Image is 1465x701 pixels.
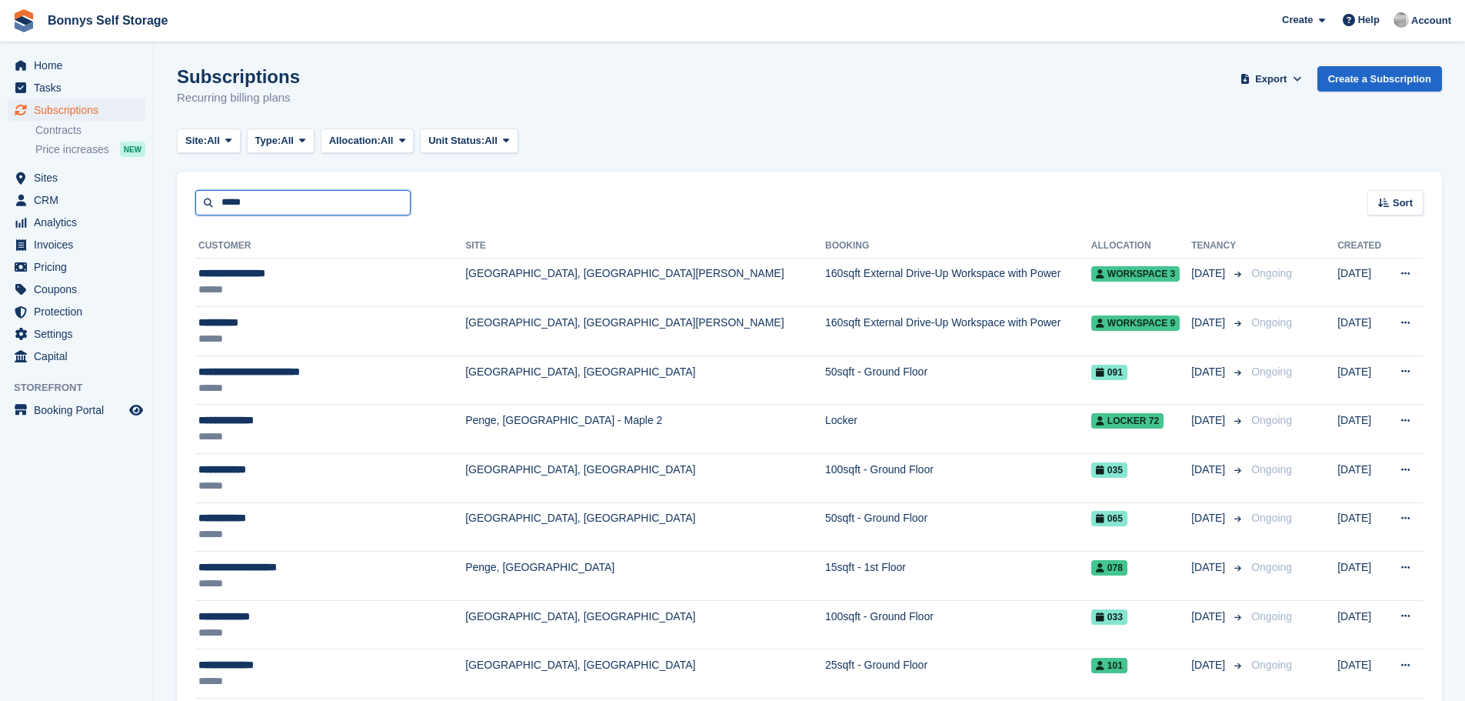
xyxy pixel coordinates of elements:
[1191,364,1228,380] span: [DATE]
[825,502,1091,552] td: 50sqft - Ground Floor
[127,401,145,419] a: Preview store
[1091,234,1191,259] th: Allocation
[8,279,145,300] a: menu
[1191,315,1228,331] span: [DATE]
[1255,72,1287,87] span: Export
[1091,365,1127,380] span: 091
[12,9,35,32] img: stora-icon-8386f47178a22dfd0bd8f6a31ec36ba5ce8667c1dd55bd0f319d3a0aa187defe.svg
[195,234,465,259] th: Customer
[1251,659,1292,671] span: Ongoing
[465,234,825,259] th: Site
[1337,454,1387,503] td: [DATE]
[255,133,281,149] span: Type:
[34,167,126,189] span: Sites
[1337,405,1387,454] td: [DATE]
[35,123,145,138] a: Contracts
[1251,463,1292,476] span: Ongoing
[1251,366,1292,378] span: Ongoing
[1237,66,1305,92] button: Export
[185,133,207,149] span: Site:
[177,129,241,154] button: Site: All
[1358,12,1380,28] span: Help
[34,399,126,421] span: Booking Portal
[1091,266,1180,282] span: Workspace 3
[1337,258,1387,307] td: [DATE]
[1251,316,1292,329] span: Ongoing
[465,405,825,454] td: Penge, [GEOGRAPHIC_DATA] - Maple 2
[34,323,126,345] span: Settings
[825,405,1091,454] td: Locker
[1337,234,1387,259] th: Created
[465,454,825,503] td: [GEOGRAPHIC_DATA], [GEOGRAPHIC_DATA]
[8,167,145,189] a: menu
[428,133,484,149] span: Unit Status:
[465,649,825,699] td: [GEOGRAPHIC_DATA], [GEOGRAPHIC_DATA]
[1191,234,1245,259] th: Tenancy
[484,133,498,149] span: All
[825,649,1091,699] td: 25sqft - Ground Floor
[465,552,825,601] td: Penge, [GEOGRAPHIC_DATA]
[825,552,1091,601] td: 15sqft - 1st Floor
[34,301,126,322] span: Protection
[1191,609,1228,625] span: [DATE]
[8,212,145,233] a: menu
[1337,307,1387,356] td: [DATE]
[465,600,825,649] td: [GEOGRAPHIC_DATA], [GEOGRAPHIC_DATA]
[1393,12,1409,28] img: James Bonny
[1091,462,1127,478] span: 035
[825,600,1091,649] td: 100sqft - Ground Floor
[1091,609,1127,625] span: 033
[1282,12,1313,28] span: Create
[321,129,415,154] button: Allocation: All
[420,129,518,154] button: Unit Status: All
[8,301,145,322] a: menu
[34,77,126,98] span: Tasks
[1317,66,1442,92] a: Create a Subscription
[207,133,220,149] span: All
[825,307,1091,356] td: 160sqft External Drive-Up Workspace with Power
[34,279,126,300] span: Coupons
[8,189,145,211] a: menu
[1251,561,1292,573] span: Ongoing
[8,77,145,98] a: menu
[465,307,825,356] td: [GEOGRAPHIC_DATA], [GEOGRAPHIC_DATA][PERSON_NAME]
[34,345,126,367] span: Capital
[1091,560,1127,576] span: 078
[1337,649,1387,699] td: [DATE]
[1411,13,1451,28] span: Account
[1337,552,1387,601] td: [DATE]
[34,99,126,121] span: Subscriptions
[1091,315,1180,331] span: Workspace 9
[34,212,126,233] span: Analytics
[1191,559,1228,576] span: [DATE]
[8,99,145,121] a: menu
[34,55,126,76] span: Home
[8,399,145,421] a: menu
[1393,195,1413,211] span: Sort
[1251,512,1292,524] span: Ongoing
[34,256,126,278] span: Pricing
[329,133,381,149] span: Allocation:
[8,323,145,345] a: menu
[1191,510,1228,526] span: [DATE]
[1337,502,1387,552] td: [DATE]
[1191,265,1228,282] span: [DATE]
[42,8,174,33] a: Bonnys Self Storage
[14,380,153,396] span: Storefront
[1251,414,1292,426] span: Ongoing
[1337,356,1387,405] td: [DATE]
[825,454,1091,503] td: 100sqft - Ground Floor
[465,356,825,405] td: [GEOGRAPHIC_DATA], [GEOGRAPHIC_DATA]
[8,345,145,367] a: menu
[247,129,315,154] button: Type: All
[35,141,145,158] a: Price increases NEW
[1191,462,1228,478] span: [DATE]
[177,89,300,107] p: Recurring billing plans
[1191,657,1228,673] span: [DATE]
[8,256,145,278] a: menu
[1251,267,1292,279] span: Ongoing
[465,502,825,552] td: [GEOGRAPHIC_DATA], [GEOGRAPHIC_DATA]
[1337,600,1387,649] td: [DATE]
[8,55,145,76] a: menu
[825,234,1091,259] th: Booking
